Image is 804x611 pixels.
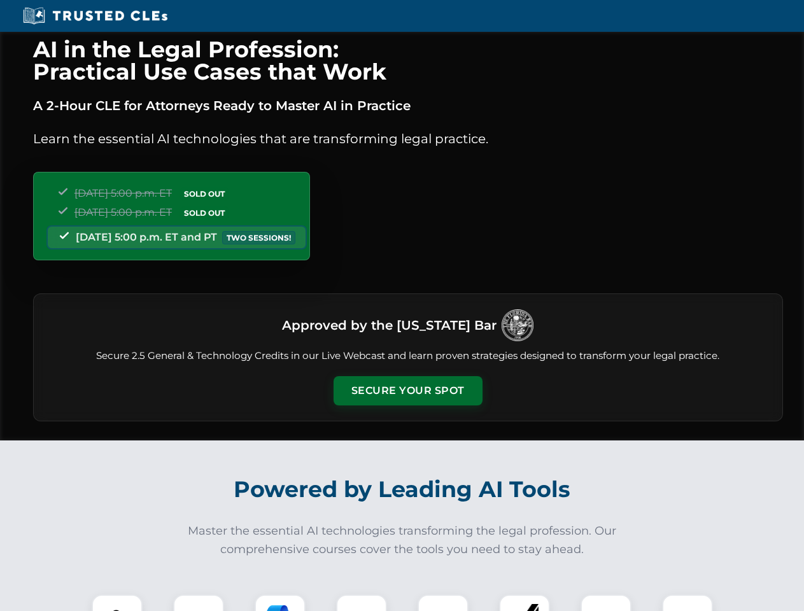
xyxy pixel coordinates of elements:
img: Trusted CLEs [19,6,171,25]
span: [DATE] 5:00 p.m. ET [74,187,172,199]
p: Master the essential AI technologies transforming the legal profession. Our comprehensive courses... [180,522,625,559]
p: A 2-Hour CLE for Attorneys Ready to Master AI in Practice [33,95,783,116]
h3: Approved by the [US_STATE] Bar [282,314,497,337]
span: SOLD OUT [180,206,229,220]
button: Secure Your Spot [334,376,483,405]
p: Learn the essential AI technologies that are transforming legal practice. [33,129,783,149]
h2: Powered by Leading AI Tools [50,467,755,512]
span: [DATE] 5:00 p.m. ET [74,206,172,218]
span: SOLD OUT [180,187,229,200]
p: Secure 2.5 General & Technology Credits in our Live Webcast and learn proven strategies designed ... [49,349,767,363]
img: Logo [502,309,533,341]
h1: AI in the Legal Profession: Practical Use Cases that Work [33,38,783,83]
